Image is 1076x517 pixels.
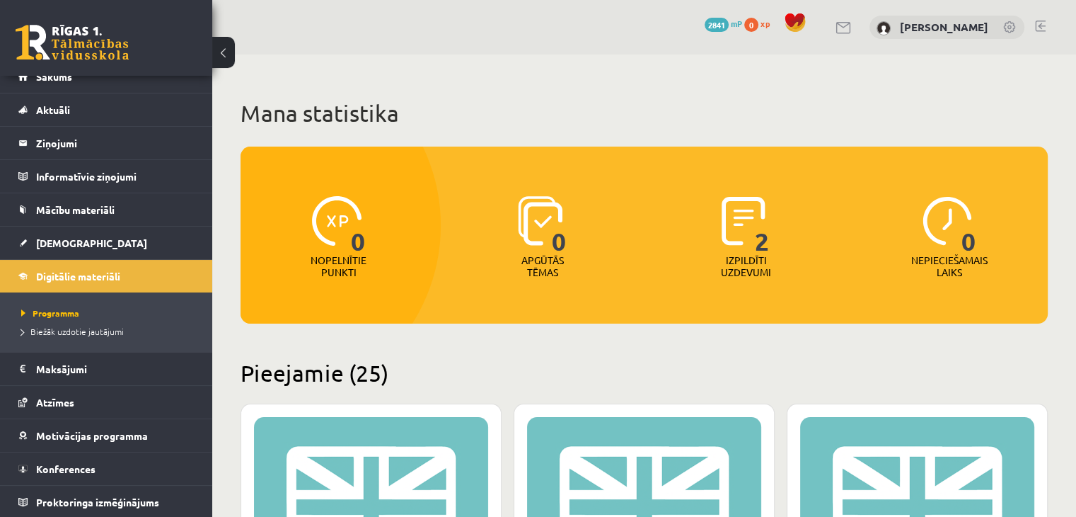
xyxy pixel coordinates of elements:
a: Mācību materiāli [18,193,195,226]
span: mP [731,18,742,29]
img: icon-completed-tasks-ad58ae20a441b2904462921112bc710f1caf180af7a3daa7317a5a94f2d26646.svg [722,196,765,246]
a: Atzīmes [18,386,195,419]
p: Nepieciešamais laiks [911,254,988,278]
a: Konferences [18,453,195,485]
p: Nopelnītie punkti [311,254,366,278]
span: Digitālie materiāli [36,270,120,283]
span: Atzīmes [36,396,74,409]
legend: Informatīvie ziņojumi [36,160,195,193]
h1: Mana statistika [241,99,1048,127]
a: Ziņojumi [18,127,195,159]
span: Sākums [36,70,72,83]
span: Proktoringa izmēģinājums [36,496,159,509]
span: Programma [21,307,79,319]
span: 2841 [705,18,729,32]
img: icon-learned-topics-4a711ccc23c960034f471b6e78daf4a3bad4a20eaf4de84257b87e66633f6470.svg [518,196,562,246]
span: 0 [744,18,758,32]
legend: Maksājumi [36,353,195,385]
p: Apgūtās tēmas [515,254,570,278]
span: 0 [351,196,366,254]
a: Maksājumi [18,353,195,385]
h2: Pieejamie (25) [241,359,1048,387]
span: Aktuāli [36,103,70,116]
a: Aktuāli [18,93,195,126]
a: [DEMOGRAPHIC_DATA] [18,227,195,259]
span: Mācību materiāli [36,203,115,216]
span: Biežāk uzdotie jautājumi [21,326,124,337]
a: [PERSON_NAME] [900,20,988,34]
a: Rīgas 1. Tālmācības vidusskola [16,25,129,60]
span: 0 [552,196,567,254]
span: Motivācijas programma [36,429,148,442]
p: Izpildīti uzdevumi [718,254,773,278]
a: Sākums [18,60,195,93]
span: 0 [961,196,976,254]
span: Konferences [36,462,96,475]
span: [DEMOGRAPHIC_DATA] [36,237,147,249]
a: 0 xp [744,18,777,29]
a: Programma [21,307,198,319]
a: Digitālie materiāli [18,260,195,292]
span: xp [760,18,770,29]
span: 2 [755,196,770,254]
a: Informatīvie ziņojumi [18,160,195,193]
a: 2841 mP [705,18,742,29]
img: icon-xp-0682a9bc20223a9ccc6f5883a126b849a74cddfe5390d2b41b4391c66f2066e7.svg [312,196,361,246]
img: Anete Krastiņa [877,21,891,35]
legend: Ziņojumi [36,127,195,159]
a: Biežāk uzdotie jautājumi [21,325,198,338]
a: Motivācijas programma [18,419,195,452]
img: icon-clock-7be60019b62300814b6bd22b8e044499b485619524d84068768e800edab66f18.svg [922,196,972,246]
